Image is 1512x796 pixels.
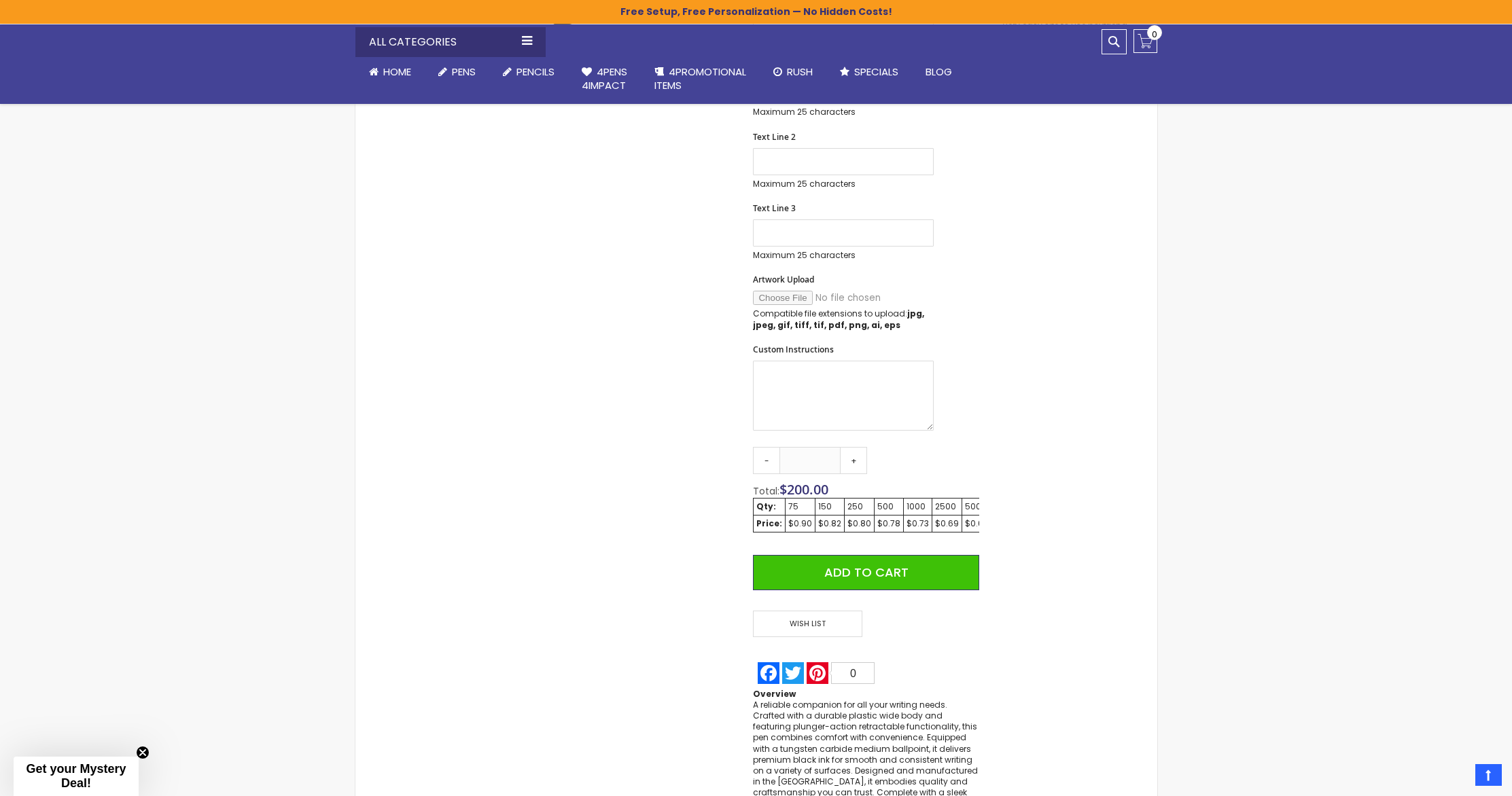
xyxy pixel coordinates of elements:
span: 0 [850,668,856,679]
span: 4Pens 4impact [582,65,627,92]
div: $0.90 [788,518,812,529]
a: Specials [826,57,912,87]
div: $0.78 [877,518,900,529]
span: Text Line 2 [753,131,796,143]
div: 150 [818,501,841,512]
strong: Overview [753,688,796,700]
button: Close teaser [136,746,150,759]
span: Text Line 3 [753,202,796,214]
div: 250 [847,501,871,512]
strong: jpg, jpeg, gif, tiff, tif, pdf, png, ai, eps [753,308,924,330]
a: 0 [1133,29,1157,53]
span: 200.00 [787,480,828,499]
div: $0.80 [847,518,871,529]
p: Maximum 25 characters [753,107,934,117]
a: Home [355,57,425,87]
div: Get your Mystery Deal!Close teaser [14,757,139,796]
a: Top [1475,764,1502,786]
a: Twitter [781,662,805,684]
span: Add to Cart [824,564,909,581]
a: Rush [760,57,826,87]
span: Artwork Upload [753,274,814,285]
div: $0.66 [965,518,989,529]
span: Pencils [516,65,555,79]
span: Wish List [753,611,862,637]
a: Pinterest0 [805,662,876,684]
div: $0.69 [935,518,959,529]
strong: Price: [756,518,782,529]
div: 5000 [965,501,989,512]
span: Blog [926,65,952,79]
div: $0.73 [907,518,929,529]
a: Facebook [756,662,781,684]
div: $0.82 [818,518,841,529]
p: Maximum 25 characters [753,250,934,261]
span: 0 [1152,28,1157,41]
span: Rush [787,65,813,79]
a: Wish List [753,611,866,637]
button: Add to Cart [753,555,979,590]
span: 4PROMOTIONAL ITEMS [654,65,746,92]
a: Blog [912,57,966,87]
div: 1000 [907,501,929,512]
p: Compatible file extensions to upload: [753,308,934,330]
a: 4Pens4impact [568,57,641,101]
a: 4PROMOTIONALITEMS [641,57,760,101]
a: - [753,447,780,474]
span: Total: [753,484,779,498]
div: 75 [788,501,812,512]
span: Specials [854,65,898,79]
span: Pens [452,65,476,79]
div: All Categories [355,27,546,57]
a: Pencils [489,57,568,87]
div: 500 [877,501,900,512]
div: 2500 [935,501,959,512]
a: + [840,447,867,474]
p: Maximum 25 characters [753,179,934,189]
span: Home [383,65,411,79]
span: Get your Mystery Deal! [26,762,126,790]
strong: Qty: [756,501,776,512]
span: Custom Instructions [753,344,834,355]
span: $ [779,480,828,499]
a: Pens [425,57,489,87]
